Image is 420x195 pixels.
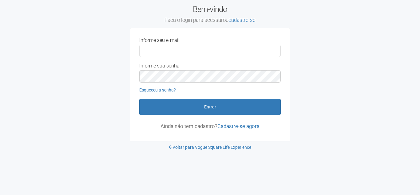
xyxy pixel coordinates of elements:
[139,38,180,43] label: Informe seu e-mail
[130,17,290,24] small: Faça o login para acessar
[139,63,180,69] label: Informe sua senha
[139,124,281,129] p: Ainda não tem cadastro?
[130,5,290,24] h2: Bem-vindo
[169,145,251,150] a: Voltar para Vogue Square Life Experience
[139,87,176,92] a: Esqueceu a senha?
[139,99,281,115] button: Entrar
[217,123,260,129] a: Cadastre-se agora
[228,17,256,23] a: cadastre-se
[223,17,256,23] span: ou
